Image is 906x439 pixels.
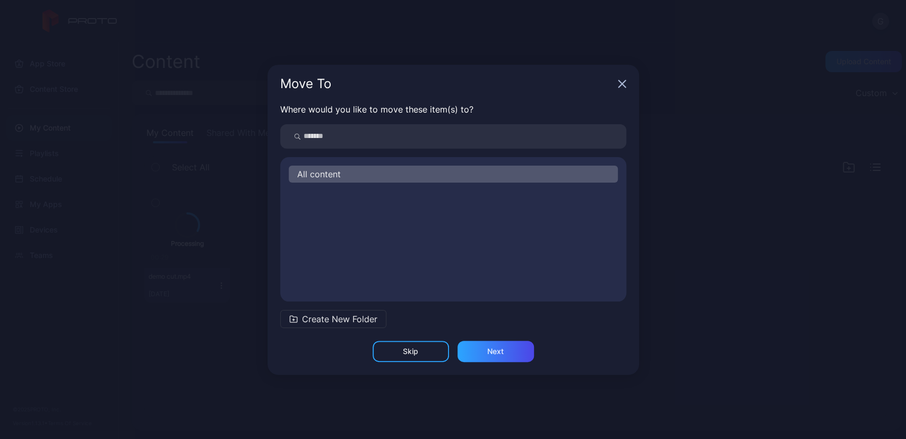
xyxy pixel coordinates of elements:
[280,78,614,90] div: Move To
[302,313,377,325] span: Create New Folder
[373,341,449,362] button: Skip
[280,103,626,116] p: Where would you like to move these item(s) to?
[487,347,504,356] div: Next
[458,341,534,362] button: Next
[403,347,418,356] div: Skip
[297,168,341,180] span: All content
[280,310,386,328] button: Create New Folder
